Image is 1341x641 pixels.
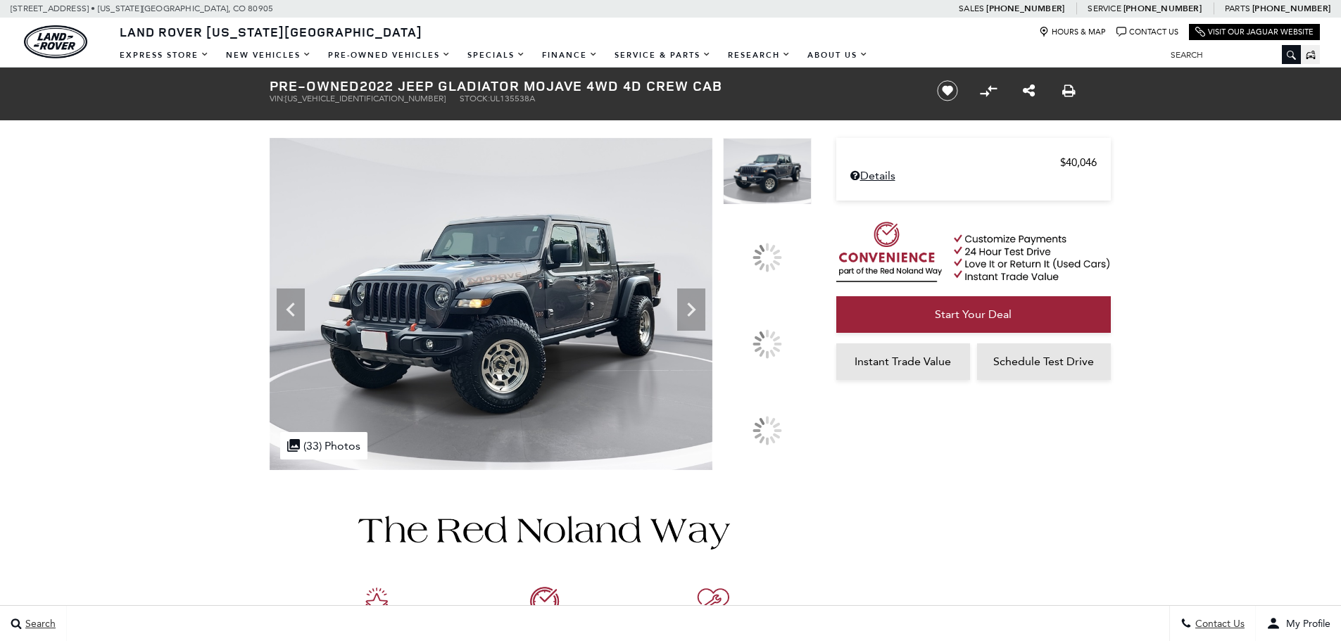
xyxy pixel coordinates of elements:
[270,76,360,95] strong: Pre-Owned
[978,80,999,101] button: Compare vehicle
[935,307,1012,321] span: Start Your Deal
[1256,606,1341,641] button: user-profile-menu
[850,169,1097,182] a: Details
[270,94,285,103] span: VIN:
[11,4,273,13] a: [STREET_ADDRESS] • [US_STATE][GEOGRAPHIC_DATA], CO 80905
[460,94,490,103] span: Stock:
[24,25,87,58] img: Land Rover
[986,3,1064,14] a: [PHONE_NUMBER]
[932,80,963,102] button: Save vehicle
[1116,27,1178,37] a: Contact Us
[1039,27,1106,37] a: Hours & Map
[120,23,422,40] span: Land Rover [US_STATE][GEOGRAPHIC_DATA]
[1060,156,1097,169] span: $40,046
[719,43,799,68] a: Research
[1192,618,1245,630] span: Contact Us
[836,343,970,380] a: Instant Trade Value
[1252,3,1330,14] a: [PHONE_NUMBER]
[285,94,446,103] span: [US_VEHICLE_IDENTIFICATION_NUMBER]
[22,618,56,630] span: Search
[111,23,431,40] a: Land Rover [US_STATE][GEOGRAPHIC_DATA]
[1195,27,1314,37] a: Visit Our Jaguar Website
[1123,3,1202,14] a: [PHONE_NUMBER]
[218,43,320,68] a: New Vehicles
[836,296,1111,333] a: Start Your Deal
[799,43,876,68] a: About Us
[1160,46,1301,63] input: Search
[606,43,719,68] a: Service & Parts
[490,94,535,103] span: UL135538A
[111,43,218,68] a: EXPRESS STORE
[1023,82,1035,99] a: Share this Pre-Owned 2022 Jeep Gladiator Mojave 4WD 4D Crew Cab
[959,4,984,13] span: Sales
[977,343,1111,380] a: Schedule Test Drive
[320,43,459,68] a: Pre-Owned Vehicles
[1225,4,1250,13] span: Parts
[1062,82,1076,99] a: Print this Pre-Owned 2022 Jeep Gladiator Mojave 4WD 4D Crew Cab
[459,43,534,68] a: Specials
[723,138,812,205] img: Used 2022 Granite Crystal Metallic Clearcoat Jeep Mojave image 1
[24,25,87,58] a: land-rover
[111,43,876,68] nav: Main Navigation
[270,78,914,94] h1: 2022 Jeep Gladiator Mojave 4WD 4D Crew Cab
[280,432,367,459] div: (33) Photos
[855,355,951,368] span: Instant Trade Value
[993,355,1094,368] span: Schedule Test Drive
[1280,618,1330,630] span: My Profile
[850,156,1097,169] a: $40,046
[534,43,606,68] a: Finance
[270,138,712,470] img: Used 2022 Granite Crystal Metallic Clearcoat Jeep Mojave image 1
[1088,4,1121,13] span: Service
